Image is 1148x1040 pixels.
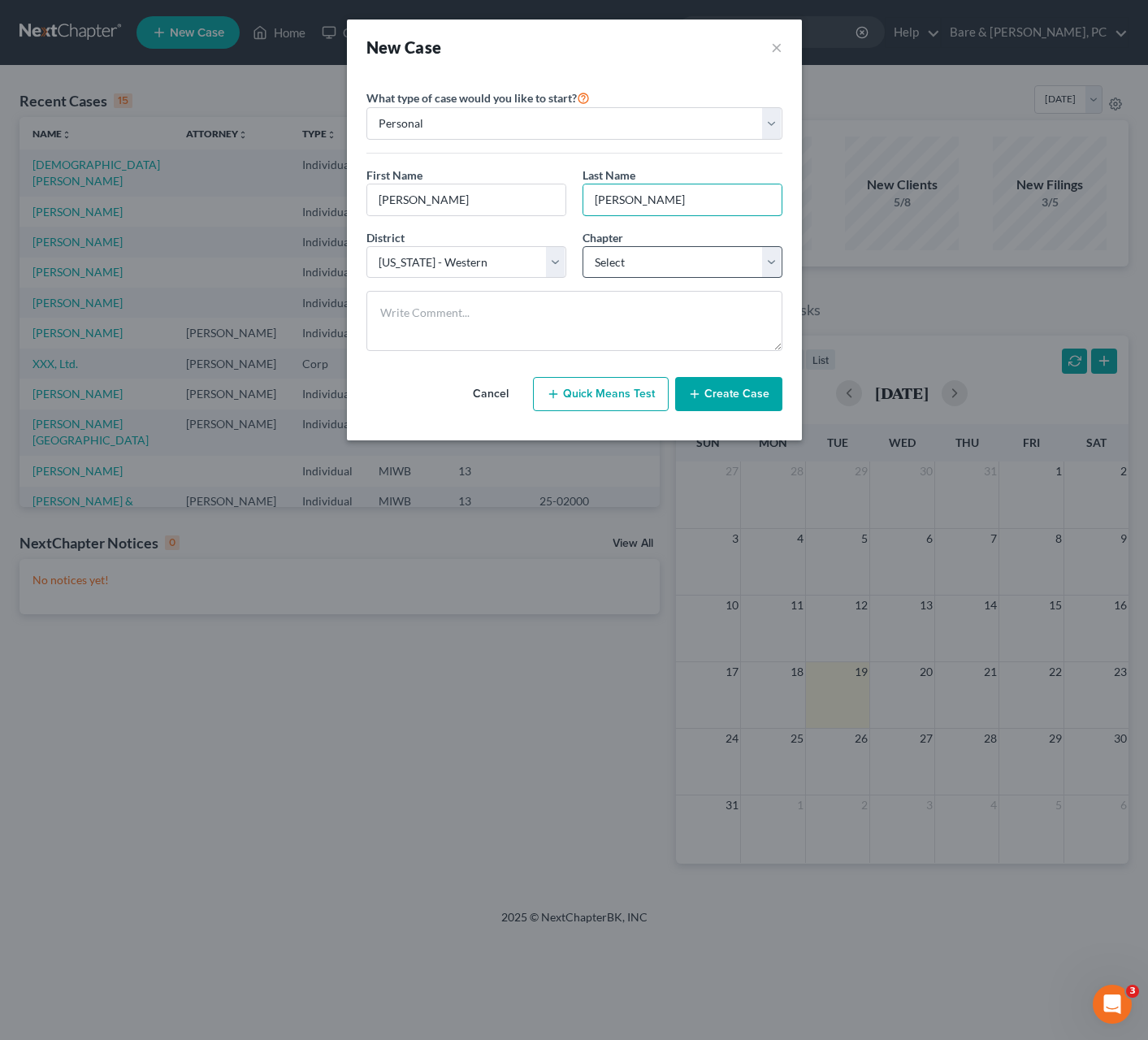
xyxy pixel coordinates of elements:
[675,377,782,411] button: Create Case
[771,36,782,58] button: ×
[1093,985,1132,1024] iframe: Intercom live chat
[583,168,635,182] span: Last Name
[367,184,565,215] input: Enter First Name
[533,377,669,411] button: Quick Means Test
[366,231,405,245] span: District
[455,378,526,410] button: Cancel
[1126,985,1139,998] span: 3
[583,184,782,215] input: Enter Last Name
[366,168,422,182] span: First Name
[366,88,590,107] label: What type of case would you like to start?
[583,231,623,245] span: Chapter
[366,37,442,57] strong: New Case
